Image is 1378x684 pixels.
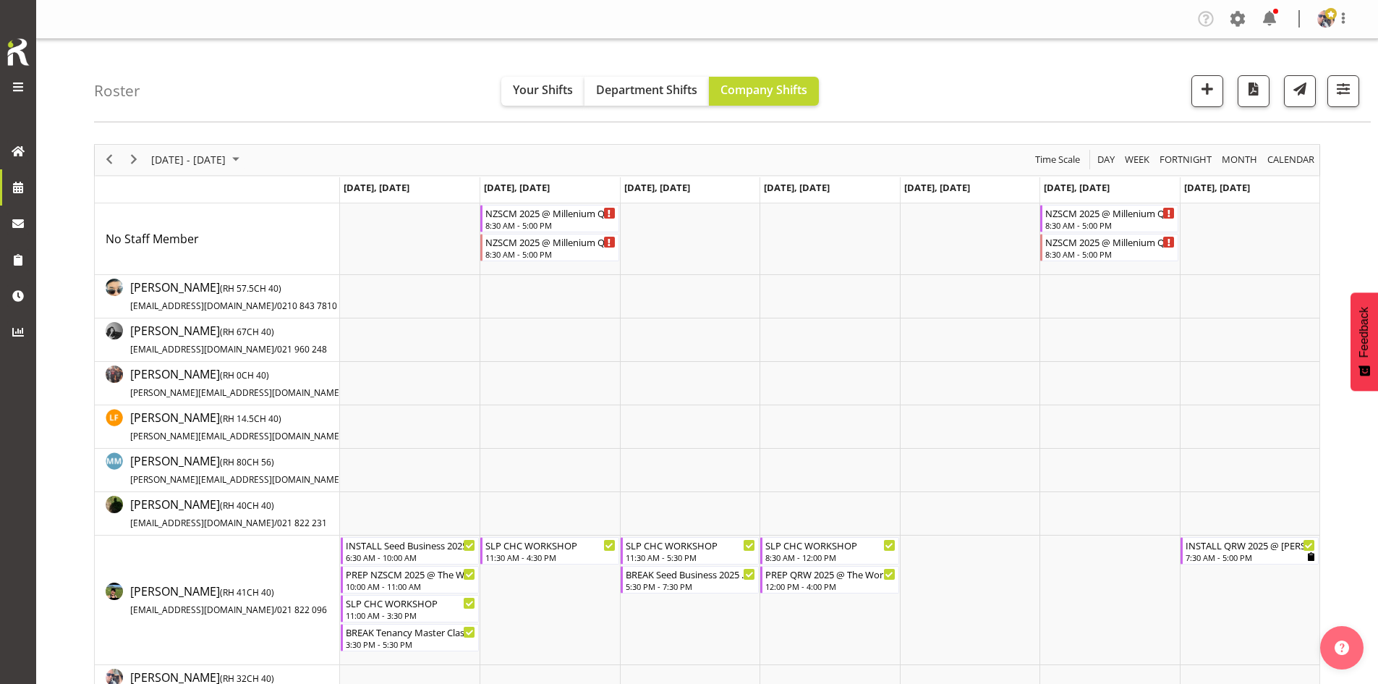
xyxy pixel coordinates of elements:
[1191,75,1223,107] button: Add a new shift
[765,552,895,563] div: 8:30 AM - 12:00 PM
[277,604,327,616] span: 021 822 096
[274,300,277,312] span: /
[1040,205,1178,232] div: No Staff Member"s event - NZSCM 2025 @ Millenium QTOWN On Site @ 1200 Begin From Saturday, August...
[626,567,755,581] div: BREAK Seed Business 2025 @ [PERSON_NAME] On Site @ 1800
[130,473,342,486] span: [PERSON_NAME][EMAIL_ADDRESS][DOMAIN_NAME]
[621,537,759,565] div: Rosey McKimmie"s event - SLP CHC WORKSHOP Begin From Wednesday, August 27, 2025 at 11:30:00 AM GM...
[130,496,327,531] a: [PERSON_NAME](RH 40CH 40)[EMAIL_ADDRESS][DOMAIN_NAME]/021 822 231
[4,36,33,68] img: Rosterit icon logo
[1158,151,1213,169] span: Fortnight
[220,369,269,381] span: ( CH 40)
[130,300,274,312] span: [EMAIL_ADDRESS][DOMAIN_NAME]
[220,413,281,425] span: ( CH 40)
[485,552,615,563] div: 11:30 AM - 4:30 PM
[106,230,199,248] a: No Staff Member
[1186,538,1315,552] div: INSTALL QRW 2025 @ [PERSON_NAME] On Site @ 0800
[124,151,144,169] button: Next
[764,181,830,194] span: [DATE], [DATE]
[130,583,327,617] a: [PERSON_NAME](RH 41CH 40)[EMAIL_ADDRESS][DOMAIN_NAME]/021 822 096
[106,231,199,247] span: No Staff Member
[1123,151,1152,169] button: Timeline Week
[1033,151,1083,169] button: Time Scale
[1181,537,1319,565] div: Rosey McKimmie"s event - INSTALL QRW 2025 @ TE PAE On Site @ 0800 Begin From Sunday, August 31, 2...
[346,625,475,639] div: BREAK Tenancy Master Class 2025 CHC @ [PERSON_NAME] On Site @ 1600
[621,566,759,594] div: Rosey McKimmie"s event - BREAK Seed Business 2025 @ Te Pae On Site @ 1800 Begin From Wednesday, A...
[596,82,697,98] span: Department Shifts
[130,279,337,313] a: [PERSON_NAME](RH 57.5CH 40)[EMAIL_ADDRESS][DOMAIN_NAME]/0210 843 7810
[130,409,395,444] a: [PERSON_NAME](RH 14.5CH 40)[PERSON_NAME][EMAIL_ADDRESS][DOMAIN_NAME]
[1220,151,1259,169] span: Month
[277,343,327,355] span: 021 960 248
[709,77,819,106] button: Company Shifts
[277,300,337,312] span: 0210 843 7810
[1284,75,1316,107] button: Send a list of all shifts for the selected filtered period to all rostered employees.
[130,604,274,616] span: [EMAIL_ADDRESS][DOMAIN_NAME]
[130,343,274,355] span: [EMAIL_ADDRESS][DOMAIN_NAME]
[130,366,395,400] span: [PERSON_NAME]
[1351,292,1378,391] button: Feedback - Show survey
[1335,641,1349,655] img: help-xxl-2.png
[760,537,898,565] div: Rosey McKimmie"s event - SLP CHC WORKSHOP Begin From Thursday, August 28, 2025 at 8:30:00 AM GMT+...
[346,538,475,552] div: INSTALL Seed Business 2025 @ [PERSON_NAME] On Site @ 0700
[130,430,342,442] span: [PERSON_NAME][EMAIL_ADDRESS][DOMAIN_NAME]
[149,151,246,169] button: August 2025
[1044,181,1110,194] span: [DATE], [DATE]
[1045,206,1175,220] div: NZSCM 2025 @ Millenium QTOWN On Site @ 1200
[1123,151,1151,169] span: Week
[760,566,898,594] div: Rosey McKimmie"s event - PREP QRW 2025 @ The Workshop Begin From Thursday, August 28, 2025 at 12:...
[1327,75,1359,107] button: Filter Shifts
[485,206,615,220] div: NZSCM 2025 @ Millenium QTOWN On Site @ 1200
[1045,235,1175,249] div: NZSCM 2025 @ Millenium QTOWN On Site @ 1200
[765,580,895,592] div: 12:00 PM - 4:00 PM
[130,279,337,313] span: [PERSON_NAME]
[485,235,615,249] div: NZSCM 2025 @ Millenium QTOWN On Site @ 1200
[130,517,274,529] span: [EMAIL_ADDRESS][DOMAIN_NAME]
[146,145,248,175] div: August 25 - 31, 2025
[95,405,340,449] td: Lance Ferguson resource
[720,82,807,98] span: Company Shifts
[95,318,340,362] td: Hayden Watts resource
[223,369,242,381] span: RH 0
[95,362,340,405] td: Jesse Hawira resource
[765,567,895,581] div: PREP QRW 2025 @ The Workshop
[130,453,395,486] span: [PERSON_NAME]
[223,499,247,512] span: RH 40
[130,583,327,617] span: [PERSON_NAME]
[626,580,755,592] div: 5:30 PM - 7:30 PM
[480,205,618,232] div: No Staff Member"s event - NZSCM 2025 @ Millenium QTOWN On Site @ 1200 Begin From Tuesday, August ...
[485,538,615,552] div: SLP CHC WORKSHOP
[95,449,340,492] td: Matt McFarlane resource
[1265,151,1317,169] button: Month
[223,586,247,599] span: RH 41
[1034,151,1081,169] span: Time Scale
[223,413,254,425] span: RH 14.5
[122,145,146,175] div: next period
[626,538,755,552] div: SLP CHC WORKSHOP
[346,596,475,610] div: SLP CHC WORKSHOP
[346,609,475,621] div: 11:00 AM - 3:30 PM
[277,517,327,529] span: 021 822 231
[97,145,122,175] div: previous period
[274,604,277,616] span: /
[1157,151,1215,169] button: Fortnight
[95,275,340,318] td: Aof Anujarawat resource
[341,595,479,622] div: Rosey McKimmie"s event - SLP CHC WORKSHOP Begin From Monday, August 25, 2025 at 11:00:00 AM GMT+1...
[1095,151,1118,169] button: Timeline Day
[1045,219,1175,231] div: 8:30 AM - 5:00 PM
[485,219,615,231] div: 8:30 AM - 5:00 PM
[513,82,573,98] span: Your Shifts
[223,282,254,295] span: RH 57.5
[94,83,140,99] h4: Roster
[220,282,281,295] span: ( CH 40)
[130,387,342,399] span: [PERSON_NAME][EMAIL_ADDRESS][DOMAIN_NAME]
[344,181,409,194] span: [DATE], [DATE]
[346,638,475,650] div: 3:30 PM - 5:30 PM
[501,77,584,106] button: Your Shifts
[95,536,340,665] td: Rosey McKimmie resource
[274,343,277,355] span: /
[904,181,970,194] span: [DATE], [DATE]
[220,499,274,512] span: ( CH 40)
[1186,552,1315,563] div: 7:30 AM - 5:00 PM
[480,537,618,565] div: Rosey McKimmie"s event - SLP CHC WORKSHOP Begin From Tuesday, August 26, 2025 at 11:30:00 AM GMT+...
[100,151,119,169] button: Previous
